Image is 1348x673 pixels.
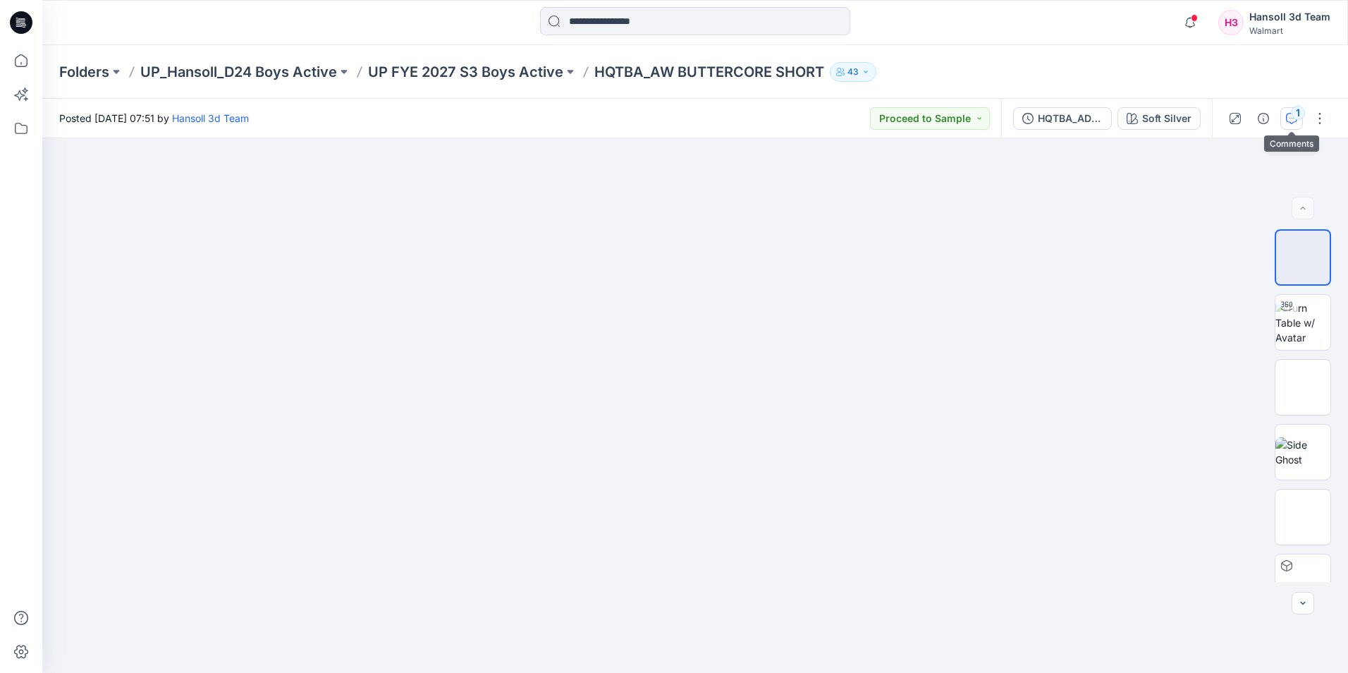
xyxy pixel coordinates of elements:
p: 43 [847,64,859,80]
div: H3 [1218,10,1244,35]
div: 1 [1291,106,1305,120]
p: HQTBA_AW BUTTERCORE SHORT [594,62,824,82]
button: Details [1252,107,1275,130]
div: Soft Silver [1142,111,1191,126]
span: Posted [DATE] 07:51 by [59,111,249,126]
a: UP FYE 2027 S3 Boys Active [368,62,563,82]
button: 1 [1280,107,1303,130]
div: HQTBA_ADM SC_AW BUTTERCORE SHORT [1038,111,1103,126]
button: HQTBA_ADM SC_AW BUTTERCORE SHORT [1013,107,1112,130]
div: Hansoll 3d Team [1249,8,1330,25]
button: Soft Silver [1117,107,1201,130]
a: UP_Hansoll_D24 Boys Active [140,62,337,82]
a: Hansoll 3d Team [172,112,249,124]
img: Turn Table w/ Avatar [1275,301,1330,345]
div: Walmart [1249,25,1330,36]
img: Side Ghost [1275,437,1330,467]
a: Folders [59,62,109,82]
button: 43 [830,62,876,82]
